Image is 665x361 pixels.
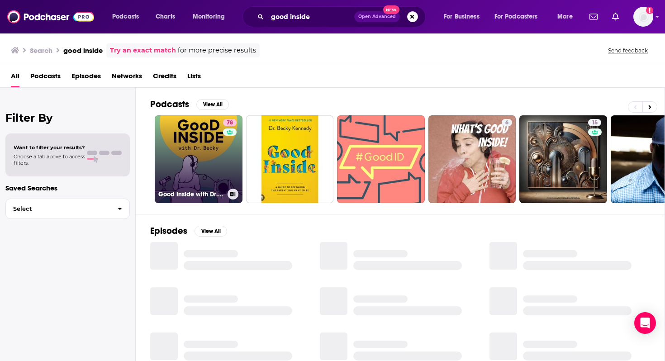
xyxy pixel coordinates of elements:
a: 15 [519,115,607,203]
span: 6 [505,119,508,128]
a: Networks [112,69,142,87]
div: Open Intercom Messenger [634,312,656,334]
h3: Search [30,46,52,55]
span: Charts [156,10,175,23]
button: open menu [106,9,151,24]
a: 78Good Inside with Dr. [PERSON_NAME] [155,115,242,203]
a: Lists [187,69,201,87]
a: Episodes [71,69,101,87]
span: For Business [444,10,480,23]
span: Podcasts [112,10,139,23]
a: Show notifications dropdown [586,9,601,24]
span: New [383,5,399,14]
button: open menu [437,9,491,24]
p: Saved Searches [5,184,130,192]
button: View All [196,99,229,110]
button: open menu [551,9,584,24]
span: for more precise results [178,45,256,56]
a: Credits [153,69,176,87]
span: Monitoring [193,10,225,23]
span: 15 [592,119,598,128]
span: For Podcasters [494,10,538,23]
a: 6 [428,115,516,203]
h3: Good Inside with Dr. [PERSON_NAME] [158,190,224,198]
a: Try an exact match [110,45,176,56]
a: All [11,69,19,87]
span: More [557,10,573,23]
a: EpisodesView All [150,225,227,237]
button: Open AdvancedNew [354,11,400,22]
h3: good inside [63,46,103,55]
span: Logged in as DKCLifestyle [633,7,653,27]
a: Charts [150,9,180,24]
a: PodcastsView All [150,99,229,110]
img: User Profile [633,7,653,27]
a: Show notifications dropdown [608,9,622,24]
button: Select [5,199,130,219]
a: 6 [502,119,512,126]
h2: Podcasts [150,99,189,110]
a: 78 [223,119,237,126]
img: Podchaser - Follow, Share and Rate Podcasts [7,8,94,25]
button: open menu [489,9,551,24]
span: Want to filter your results? [14,144,85,151]
button: View All [195,226,227,237]
a: Podcasts [30,69,61,87]
span: Open Advanced [358,14,396,19]
a: 15 [588,119,601,126]
h2: Filter By [5,111,130,124]
svg: Add a profile image [646,7,653,14]
button: Show profile menu [633,7,653,27]
button: open menu [186,9,237,24]
span: Choose a tab above to access filters. [14,153,85,166]
span: 78 [227,119,233,128]
div: Search podcasts, credits, & more... [251,6,434,27]
input: Search podcasts, credits, & more... [267,9,354,24]
span: Select [6,206,110,212]
button: Send feedback [605,47,651,54]
h2: Episodes [150,225,187,237]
